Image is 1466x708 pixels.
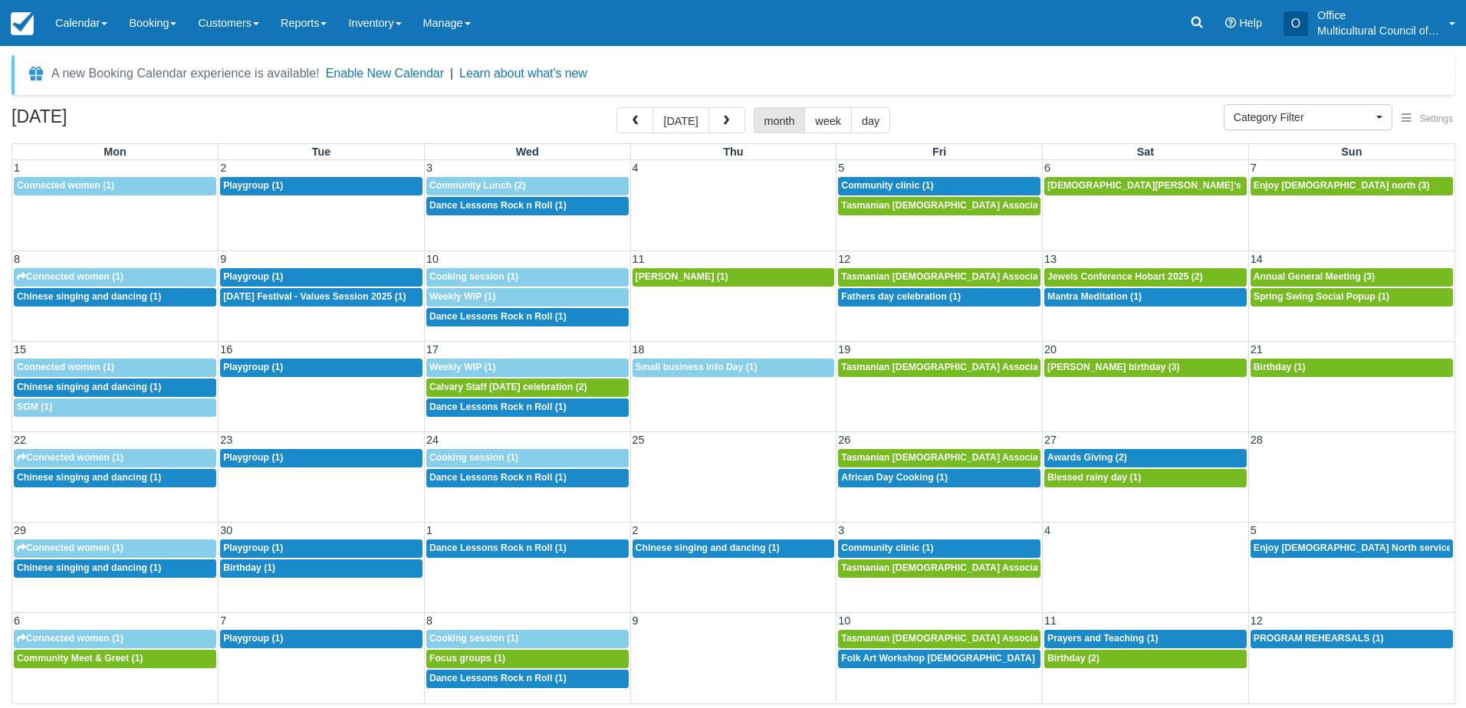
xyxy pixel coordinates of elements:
[426,630,629,648] a: Cooking session (1)
[17,402,52,412] span: SGM (1)
[11,12,34,35] img: checkfront-main-nav-mini-logo.png
[17,653,143,664] span: Community Meet & Greet (1)
[631,162,640,174] span: 4
[425,162,434,174] span: 3
[104,146,127,158] span: Mon
[14,379,216,397] a: Chinese singing and dancing (1)
[1047,452,1127,463] span: Awards Giving (2)
[220,449,422,467] a: Playgroup (1)
[841,472,948,483] span: African Day Cooking (1)
[838,650,1040,668] a: Folk Art Workshop [DEMOGRAPHIC_DATA] Community (1)
[1284,11,1308,36] div: O
[426,379,629,397] a: Calvary Staff [DATE] celebration (2)
[17,633,123,644] span: Connected women (1)
[838,539,1040,558] a: Community clinic (1)
[838,449,1040,467] a: Tasmanian [DEMOGRAPHIC_DATA] Association -Weekly Praying (1)
[223,542,283,553] span: Playgroup (1)
[17,562,161,573] span: Chinese singing and dancing (1)
[220,359,422,377] a: Playgroup (1)
[17,291,161,302] span: Chinese singing and dancing (1)
[1317,8,1440,23] p: Office
[838,359,1040,377] a: Tasmanian [DEMOGRAPHIC_DATA] Association -Weekly Praying (1)
[1043,162,1052,174] span: 6
[1043,615,1058,627] span: 11
[636,542,780,553] span: Chinese singing and dancing (1)
[1044,288,1247,306] a: Mantra Meditation (1)
[841,542,933,553] span: Community clinic (1)
[14,449,216,467] a: Connected women (1)
[1317,23,1440,38] p: Multicultural Council of [GEOGRAPHIC_DATA]
[426,288,629,306] a: Weekly WIP (1)
[837,162,846,174] span: 5
[12,107,205,136] h2: [DATE]
[1047,472,1141,483] span: Blessed rainy day (1)
[429,180,526,191] span: Community Lunch (2)
[1251,288,1453,306] a: Spring Swing Social Popup (1)
[14,559,216,578] a: Chinese singing and dancing (1)
[17,180,114,191] span: Connected women (1)
[1137,146,1154,158] span: Sat
[429,402,567,412] span: Dance Lessons Rock n Roll (1)
[219,162,228,174] span: 2
[1251,359,1453,377] a: Birthday (1)
[516,146,539,158] span: Wed
[633,539,835,558] a: Chinese singing and dancing (1)
[633,359,835,377] a: Small business Info Day (1)
[723,146,743,158] span: Thu
[429,472,567,483] span: Dance Lessons Rock n Roll (1)
[12,343,28,356] span: 15
[1044,177,1247,195] a: [DEMOGRAPHIC_DATA][PERSON_NAME]’s birthday (1)
[223,452,283,463] span: Playgroup (1)
[51,64,320,83] div: A new Booking Calendar experience is available!
[223,633,283,644] span: Playgroup (1)
[429,362,496,372] span: Weekly WIP (1)
[219,253,228,265] span: 9
[426,539,629,558] a: Dance Lessons Rock n Roll (1)
[1254,362,1306,372] span: Birthday (1)
[1044,268,1247,287] a: Jewels Conference Hobart 2025 (2)
[837,253,852,265] span: 12
[1044,469,1247,487] a: Blessed rainy day (1)
[804,107,852,133] button: week
[1254,542,1466,553] span: Enjoy [DEMOGRAPHIC_DATA] North service (3)
[841,362,1144,372] span: Tasmanian [DEMOGRAPHIC_DATA] Association -Weekly Praying (1)
[14,288,216,306] a: Chinese singing and dancing (1)
[1043,253,1058,265] span: 13
[220,539,422,558] a: Playgroup (1)
[17,362,114,372] span: Connected women (1)
[1249,253,1264,265] span: 14
[312,146,331,158] span: Tue
[1341,146,1362,158] span: Sun
[1254,271,1375,282] span: Annual General Meeting (3)
[1249,524,1258,536] span: 5
[426,359,629,377] a: Weekly WIP (1)
[326,66,444,81] button: Enable New Calendar
[838,469,1040,487] a: African Day Cooking (1)
[426,308,629,326] a: Dance Lessons Rock n Roll (1)
[220,630,422,648] a: Playgroup (1)
[631,253,646,265] span: 11
[223,180,283,191] span: Playgroup (1)
[220,288,422,306] a: [DATE] Festival - Values Session 2025 (1)
[841,291,961,302] span: Fathers day celebration (1)
[1249,162,1258,174] span: 7
[429,673,567,683] span: Dance Lessons Rock n Roll (1)
[429,271,518,282] span: Cooking session (1)
[14,359,216,377] a: Connected women (1)
[838,268,1040,287] a: Tasmanian [DEMOGRAPHIC_DATA] Association -Weekly Praying (1)
[14,469,216,487] a: Chinese singing and dancing (1)
[223,362,283,372] span: Playgroup (1)
[14,539,216,558] a: Connected women (1)
[631,434,646,446] span: 25
[841,180,933,191] span: Community clinic (1)
[1249,615,1264,627] span: 12
[1047,271,1203,282] span: Jewels Conference Hobart 2025 (2)
[429,311,567,322] span: Dance Lessons Rock n Roll (1)
[1044,449,1247,467] a: Awards Giving (2)
[1043,434,1058,446] span: 27
[429,633,518,644] span: Cooking session (1)
[636,362,758,372] span: Small business Info Day (1)
[631,615,640,627] span: 9
[17,452,123,463] span: Connected women (1)
[426,650,629,668] a: Focus groups (1)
